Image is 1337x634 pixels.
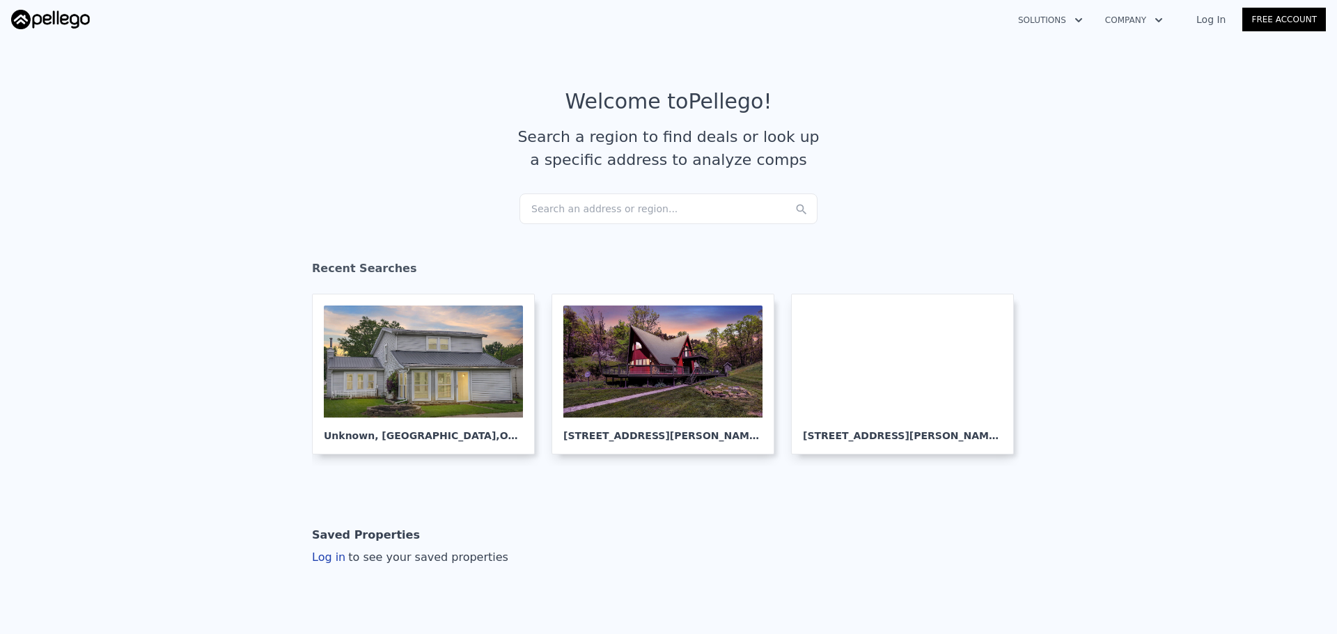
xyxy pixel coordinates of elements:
[803,418,1002,443] div: [STREET_ADDRESS][PERSON_NAME] , [GEOGRAPHIC_DATA]
[565,89,772,114] div: Welcome to Pellego !
[1242,8,1326,31] a: Free Account
[1180,13,1242,26] a: Log In
[312,249,1025,294] div: Recent Searches
[312,521,420,549] div: Saved Properties
[312,549,508,566] div: Log in
[519,193,818,224] div: Search an address or region...
[496,430,554,441] span: , OH 43008
[345,550,508,564] span: to see your saved properties
[1094,8,1174,33] button: Company
[1007,8,1094,33] button: Solutions
[324,418,523,443] div: Unknown , [GEOGRAPHIC_DATA]
[552,294,785,454] a: [STREET_ADDRESS][PERSON_NAME], [GEOGRAPHIC_DATA]
[312,294,546,454] a: Unknown, [GEOGRAPHIC_DATA],OH 43008
[513,125,824,171] div: Search a region to find deals or look up a specific address to analyze comps
[563,418,763,443] div: [STREET_ADDRESS][PERSON_NAME] , [GEOGRAPHIC_DATA]
[791,294,1025,454] a: [STREET_ADDRESS][PERSON_NAME], [GEOGRAPHIC_DATA]
[11,10,90,29] img: Pellego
